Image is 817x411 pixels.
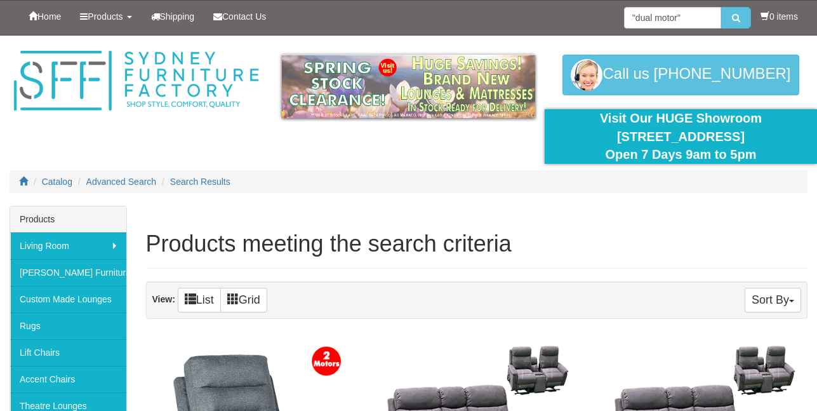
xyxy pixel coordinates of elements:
[178,288,221,313] a: List
[745,288,801,313] button: Sort By
[10,259,126,286] a: [PERSON_NAME] Furniture
[19,1,70,32] a: Home
[88,11,123,22] span: Products
[10,206,126,232] div: Products
[10,313,126,339] a: Rugs
[146,231,808,257] h1: Products meeting the search criteria
[160,11,195,22] span: Shipping
[220,288,267,313] a: Grid
[761,10,798,23] li: 0 items
[42,177,72,187] a: Catalog
[70,1,141,32] a: Products
[554,109,807,164] div: Visit Our HUGE Showroom [STREET_ADDRESS] Open 7 Days 9am to 5pm
[86,177,157,187] a: Advanced Search
[37,11,61,22] span: Home
[10,366,126,393] a: Accent Chairs
[142,1,204,32] a: Shipping
[282,55,535,118] img: spring-sale.gif
[10,339,126,366] a: Lift Chairs
[170,177,230,187] a: Search Results
[10,286,126,313] a: Custom Made Lounges
[152,294,175,304] strong: View:
[624,7,721,29] input: Site search
[204,1,276,32] a: Contact Us
[10,48,263,114] img: Sydney Furniture Factory
[222,11,266,22] span: Contact Us
[10,232,126,259] a: Living Room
